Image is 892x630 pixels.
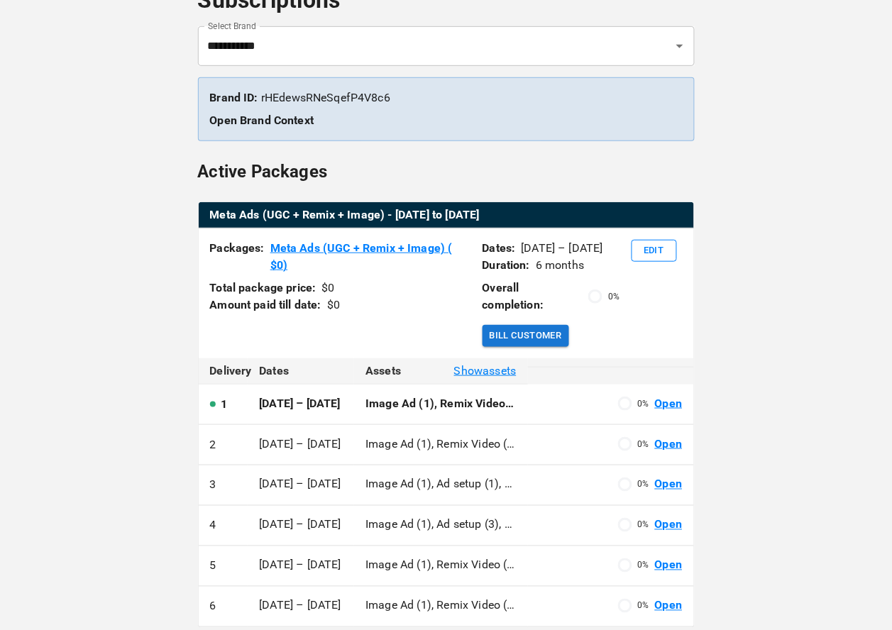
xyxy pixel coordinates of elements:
[365,436,516,453] p: Image Ad (1), Remix Video (1), Ad setup (3), Ad campaign optimisation (2), UGC (2)
[208,20,256,32] label: Select Brand
[483,325,569,347] button: Bill Customer
[248,425,354,465] td: [DATE] – [DATE]
[365,517,516,534] p: Image Ad (1), Ad setup (3), Ad campaign optimisation (2), UGC (2)
[638,559,649,572] p: 0 %
[365,396,516,412] p: Image Ad (1), Remix Video (2), Ad setup (2), Ad campaign optimisation (2)
[210,436,216,453] p: 2
[365,558,516,574] p: Image Ad (1), Remix Video (1), Ad setup (4), Ad campaign optimisation (2), UGC (2)
[454,363,517,380] span: Show assets
[248,358,354,385] th: Dates
[483,280,583,314] p: Overall completion:
[210,114,314,127] a: Open Brand Context
[483,257,530,274] p: Duration:
[655,396,683,412] a: Open
[210,89,683,106] p: rHEdewsRNeSqefP4V8c6
[199,202,694,228] th: Meta Ads (UGC + Remix + Image) - [DATE] to [DATE]
[655,598,683,614] a: Open
[248,506,354,546] td: [DATE] – [DATE]
[638,599,649,612] p: 0 %
[198,158,328,185] h6: Active Packages
[655,477,683,493] a: Open
[248,546,354,587] td: [DATE] – [DATE]
[670,36,690,56] button: Open
[210,297,321,314] p: Amount paid till date:
[327,297,340,314] div: $ 0
[248,465,354,506] td: [DATE] – [DATE]
[655,436,683,453] a: Open
[638,478,649,491] p: 0 %
[638,438,649,451] p: 0 %
[638,397,649,410] p: 0 %
[248,587,354,627] td: [DATE] – [DATE]
[655,558,683,574] a: Open
[522,240,603,257] p: [DATE] – [DATE]
[270,240,471,274] a: Meta Ads (UGC + Remix + Image) ( $0)
[536,257,584,274] p: 6 months
[210,598,216,615] p: 6
[199,202,694,228] table: active packages table
[210,558,216,575] p: 5
[365,363,516,380] div: Assets
[199,358,248,385] th: Delivery
[483,240,516,257] p: Dates:
[632,240,677,262] button: Edit
[322,280,335,297] div: $ 0
[221,396,228,413] p: 1
[210,280,316,297] p: Total package price:
[248,385,354,425] td: [DATE] – [DATE]
[608,290,620,303] p: 0 %
[638,519,649,531] p: 0 %
[210,91,258,104] strong: Brand ID:
[365,477,516,493] p: Image Ad (1), Ad setup (1), Ad campaign optimisation (2)
[210,240,265,274] p: Packages:
[365,598,516,614] p: Image Ad (1), Remix Video (2), Ad setup (5), Ad campaign optimisation (2), UGC (2)
[655,517,683,534] a: Open
[210,517,216,534] p: 4
[210,477,216,494] p: 3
